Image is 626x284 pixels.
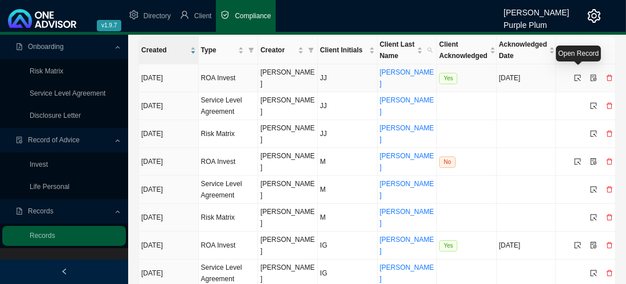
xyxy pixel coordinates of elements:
[260,44,296,56] span: Creator
[439,157,456,168] span: No
[380,208,434,227] a: [PERSON_NAME]
[16,43,23,50] span: file-pdf
[606,102,613,109] span: delete
[318,148,378,176] td: M
[258,36,318,64] th: Creator
[139,120,199,148] td: [DATE]
[201,264,242,283] span: Service Level Agreement
[201,158,236,166] span: ROA Invest
[606,186,613,193] span: delete
[201,213,235,221] span: Risk Matrix
[380,152,434,171] a: [PERSON_NAME]
[144,12,171,20] span: Directory
[260,264,314,283] span: [PERSON_NAME]
[318,232,378,260] td: IG
[574,75,581,81] span: select
[139,176,199,204] td: [DATE]
[201,44,236,56] span: Type
[260,208,314,227] span: [PERSON_NAME]
[590,102,597,109] span: select
[497,36,557,64] th: Acknowledged Date
[139,64,199,92] td: [DATE]
[590,214,597,221] span: select
[590,242,597,249] span: file-protect
[8,9,76,28] img: 2df55531c6924b55f21c4cf5d4484680-logo-light.svg
[16,208,23,215] span: file-pdf
[437,36,497,64] th: Client Acknowledged
[606,130,613,137] span: delete
[318,36,378,64] th: Client Initials
[380,180,434,199] a: [PERSON_NAME]
[606,158,613,165] span: delete
[246,42,256,58] span: filter
[139,204,199,232] td: [DATE]
[61,268,68,275] span: left
[16,137,23,143] span: file-done
[30,232,55,240] a: Records
[180,10,189,19] span: user
[28,207,54,215] span: Records
[141,44,188,56] span: Created
[260,68,314,88] span: [PERSON_NAME]
[378,36,437,64] th: Client Last Name
[139,232,199,260] td: [DATE]
[260,96,314,116] span: [PERSON_NAME]
[201,96,242,116] span: Service Level Agreement
[425,36,435,64] span: search
[260,152,314,171] span: [PERSON_NAME]
[590,130,597,137] span: select
[590,75,597,81] span: file-protect
[235,12,271,20] span: Compliance
[30,112,81,120] a: Disclosure Letter
[587,9,601,23] span: setting
[318,92,378,120] td: JJ
[499,39,547,61] span: Acknowledged Date
[308,47,314,53] span: filter
[97,20,121,31] span: v1.9.7
[139,92,199,120] td: [DATE]
[380,124,434,143] a: [PERSON_NAME]
[199,36,259,64] th: Type
[590,270,597,277] span: select
[574,158,581,165] span: select
[201,180,242,199] span: Service Level Agreement
[574,242,581,249] span: select
[556,46,601,61] div: Open Record
[30,67,63,75] a: Risk Matrix
[201,130,235,138] span: Risk Matrix
[380,39,415,61] span: Client Last Name
[318,120,378,148] td: JJ
[201,241,236,249] span: ROA Invest
[380,236,434,255] a: [PERSON_NAME]
[260,124,314,143] span: [PERSON_NAME]
[497,64,557,92] td: [DATE]
[320,44,367,56] span: Client Initials
[30,160,48,168] a: Invest
[139,148,199,176] td: [DATE]
[201,74,236,82] span: ROA Invest
[260,236,314,255] span: [PERSON_NAME]
[28,136,80,144] span: Record of Advice
[380,96,434,116] a: [PERSON_NAME]
[380,68,434,88] a: [PERSON_NAME]
[129,10,138,19] span: setting
[30,183,69,191] a: Life Personal
[194,12,212,20] span: Client
[248,47,254,53] span: filter
[606,242,613,249] span: delete
[439,73,457,84] span: Yes
[606,75,613,81] span: delete
[380,264,434,283] a: [PERSON_NAME]
[220,10,230,19] span: safety
[497,232,557,260] td: [DATE]
[260,180,314,199] span: [PERSON_NAME]
[427,47,433,53] span: search
[306,42,316,58] span: filter
[30,89,105,97] a: Service Level Agreement
[504,3,569,15] div: [PERSON_NAME]
[590,186,597,193] span: select
[504,15,569,28] div: Purple Plum
[318,176,378,204] td: M
[28,43,64,51] span: Onboarding
[590,158,597,165] span: file-protect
